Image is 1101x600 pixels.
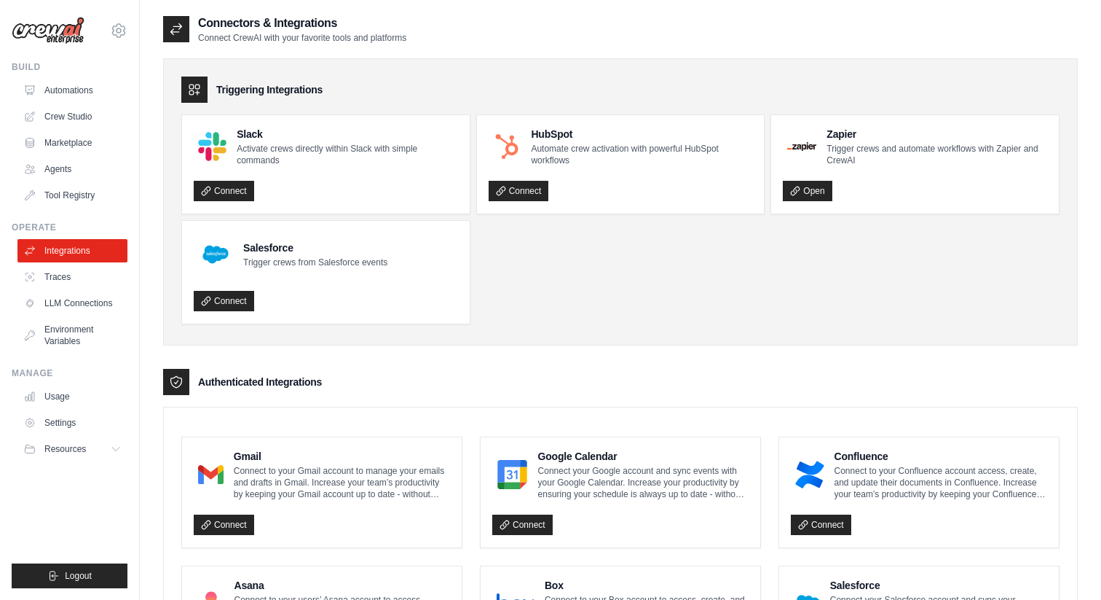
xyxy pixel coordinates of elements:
p: Trigger crews from Salesforce events [243,257,387,268]
span: Logout [65,570,92,582]
a: Automations [17,79,127,102]
h4: Google Calendar [538,449,749,464]
div: Operate [12,222,127,233]
a: Connect [194,515,254,535]
h4: Salesforce [830,578,1047,593]
button: Resources [17,437,127,461]
p: Connect CrewAI with your favorite tools and platforms [198,32,406,44]
h4: Asana [234,578,451,593]
a: Connect [194,291,254,311]
img: Confluence Logo [795,460,824,489]
p: Connect to your Confluence account access, create, and update their documents in Confluence. Incr... [834,465,1047,500]
a: Tool Registry [17,184,127,207]
a: Marketplace [17,131,127,155]
div: Build [12,61,127,73]
h4: HubSpot [531,127,752,141]
h4: Zapier [826,127,1047,141]
a: LLM Connections [17,292,127,315]
p: Activate crews directly within Slack with simple commands [237,143,458,166]
div: Manage [12,367,127,379]
p: Trigger crews and automate workflows with Zapier and CrewAI [826,143,1047,166]
h2: Connectors & Integrations [198,15,406,32]
p: Connect to your Gmail account to manage your emails and drafts in Gmail. Increase your team’s pro... [234,465,450,500]
img: Gmail Logo [198,460,224,489]
a: Open [783,181,832,201]
span: Resources [44,443,86,455]
img: Salesforce Logo [198,237,233,272]
a: Environment Variables [17,318,127,353]
h4: Box [545,578,749,593]
a: Connect [194,181,254,201]
h4: Gmail [234,449,450,464]
a: Connect [492,515,553,535]
a: Connect [791,515,851,535]
img: Google Calendar Logo [497,460,528,489]
a: Connect [489,181,549,201]
h3: Triggering Integrations [216,82,323,97]
a: Agents [17,157,127,181]
h4: Confluence [834,449,1047,464]
a: Traces [17,265,127,289]
a: Usage [17,385,127,408]
a: Crew Studio [17,105,127,128]
img: HubSpot Logo [493,133,521,161]
p: Connect your Google account and sync events with your Google Calendar. Increase your productivity... [538,465,749,500]
img: Slack Logo [198,132,226,160]
img: Logo [12,17,84,44]
a: Settings [17,411,127,435]
h4: Slack [237,127,458,141]
button: Logout [12,564,127,588]
p: Automate crew activation with powerful HubSpot workflows [531,143,752,166]
a: Integrations [17,239,127,262]
h4: Salesforce [243,241,387,255]
h3: Authenticated Integrations [198,375,322,389]
img: Zapier Logo [787,142,816,151]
